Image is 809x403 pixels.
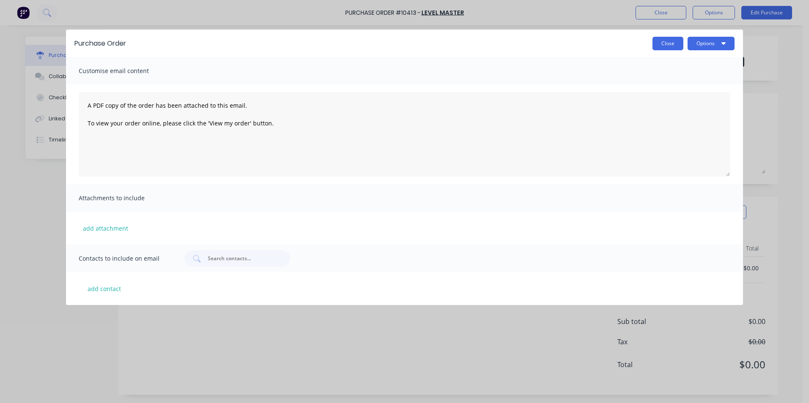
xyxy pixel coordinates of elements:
[79,282,129,295] button: add contact
[79,65,172,77] span: Customise email content
[652,37,683,50] button: Close
[79,92,730,177] textarea: A PDF copy of the order has been attached to this email. To view your order online, please click ...
[688,37,735,50] button: Options
[207,254,277,263] input: Search contacts...
[74,38,126,49] div: Purchase Order
[79,253,172,264] span: Contacts to include on email
[79,222,132,234] button: add attachment
[79,192,172,204] span: Attachments to include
